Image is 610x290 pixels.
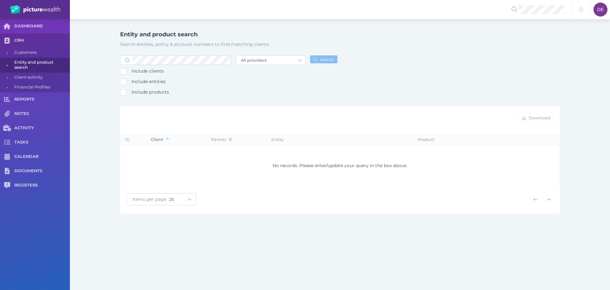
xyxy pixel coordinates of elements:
[531,195,540,204] button: Show previous page
[132,79,166,84] span: Include entities
[14,183,70,188] span: REGISTERS
[267,134,413,145] th: Entity
[10,5,60,14] img: PW
[127,196,169,202] span: Items per page
[14,168,70,174] span: DOCUMENTS
[14,24,70,29] span: DASHBOARD
[14,97,70,102] span: REPORTS
[120,134,146,145] th: ID
[593,3,607,17] div: Darcie Ercegovich
[413,134,560,145] th: Product
[132,89,169,95] span: Include products
[14,125,70,131] span: ACTIVITY
[597,7,604,12] span: DE
[120,41,560,48] p: Search entities, policy & account numbers to find matching clients.
[132,68,164,74] span: Include clients
[310,55,337,63] button: Search
[527,115,553,120] span: Download
[14,82,68,92] span: Financial Profiles
[14,140,70,145] span: TASKS
[14,111,70,117] span: NOTES
[120,31,198,38] h1: Entity and product search
[519,113,553,123] button: Download
[211,137,232,142] span: Partner
[151,137,169,142] span: Client
[14,73,68,82] span: Client activity
[14,58,68,73] span: Entity and product search
[14,48,68,58] span: Customers
[319,57,337,62] span: Search
[14,38,70,43] span: CRM
[273,163,407,168] span: No records. Please enter/update your query in the box above.
[14,154,70,159] span: CALENDAR
[544,195,553,204] button: Show next page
